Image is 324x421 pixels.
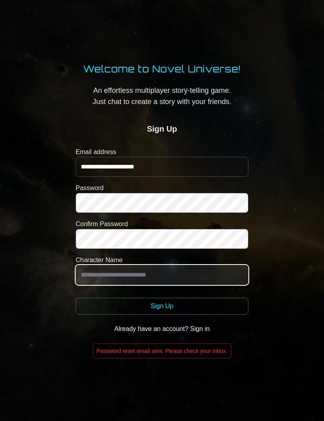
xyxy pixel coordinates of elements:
[83,123,241,134] h2: Sign Up
[83,62,241,75] h1: Welcome to Novel Universe!
[83,85,241,107] p: An effortless multiplayer story-telling game. Just chat to create a story with your friends.
[76,219,248,229] label: Confirm Password
[76,321,248,337] button: Already have an account? Sign in
[93,343,231,359] p: Password reset email sent. Please check your inbox.
[76,298,248,315] button: Sign Up
[76,183,248,193] label: Password
[76,255,248,265] label: Character Name
[76,147,248,157] label: Email address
